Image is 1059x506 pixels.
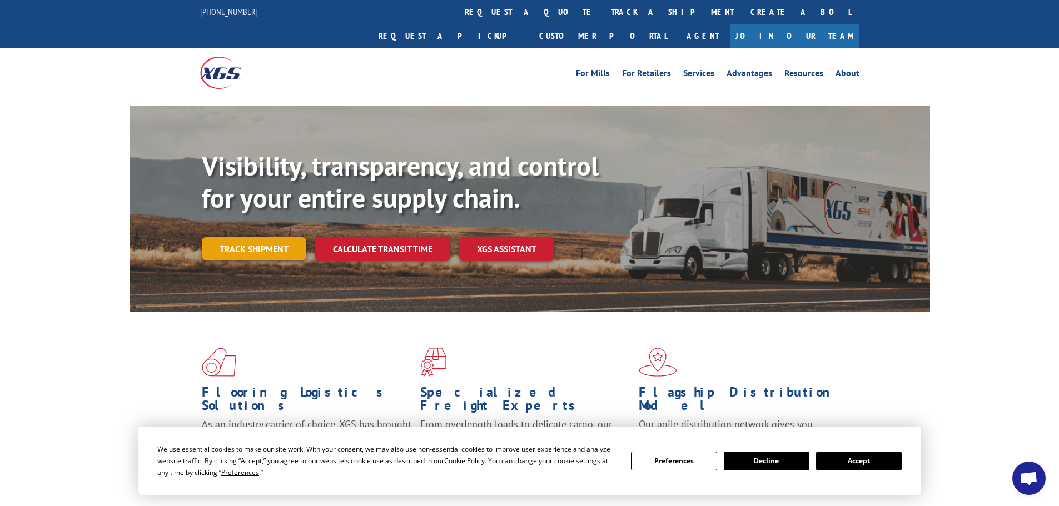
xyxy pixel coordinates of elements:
a: Services [683,69,714,81]
button: Accept [816,452,902,470]
span: Our agile distribution network gives you nationwide inventory management on demand. [639,418,843,444]
div: Cookie Consent Prompt [138,427,921,495]
h1: Flagship Distribution Model [639,385,849,418]
div: Open chat [1012,462,1046,495]
a: Customer Portal [531,24,675,48]
a: About [836,69,859,81]
img: xgs-icon-total-supply-chain-intelligence-red [202,348,236,377]
b: Visibility, transparency, and control for your entire supply chain. [202,148,599,215]
span: Preferences [221,468,259,477]
a: Request a pickup [370,24,531,48]
div: We use essential cookies to make our site work. With your consent, we may also use non-essential ... [157,443,618,478]
a: Advantages [727,69,772,81]
a: Join Our Team [730,24,859,48]
a: For Retailers [622,69,671,81]
a: For Mills [576,69,610,81]
button: Preferences [631,452,717,470]
span: As an industry carrier of choice, XGS has brought innovation and dedication to flooring logistics... [202,418,411,457]
h1: Flooring Logistics Solutions [202,385,412,418]
img: xgs-icon-flagship-distribution-model-red [639,348,677,377]
a: Track shipment [202,237,306,260]
span: Cookie Policy [444,456,485,465]
h1: Specialized Freight Experts [420,385,630,418]
a: XGS ASSISTANT [459,237,554,261]
a: Agent [675,24,730,48]
button: Decline [724,452,809,470]
a: Resources [784,69,823,81]
p: From overlength loads to delicate cargo, our experienced staff knows the best way to move your fr... [420,418,630,467]
a: Calculate transit time [315,237,450,261]
a: [PHONE_NUMBER] [200,6,258,17]
img: xgs-icon-focused-on-flooring-red [420,348,446,377]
